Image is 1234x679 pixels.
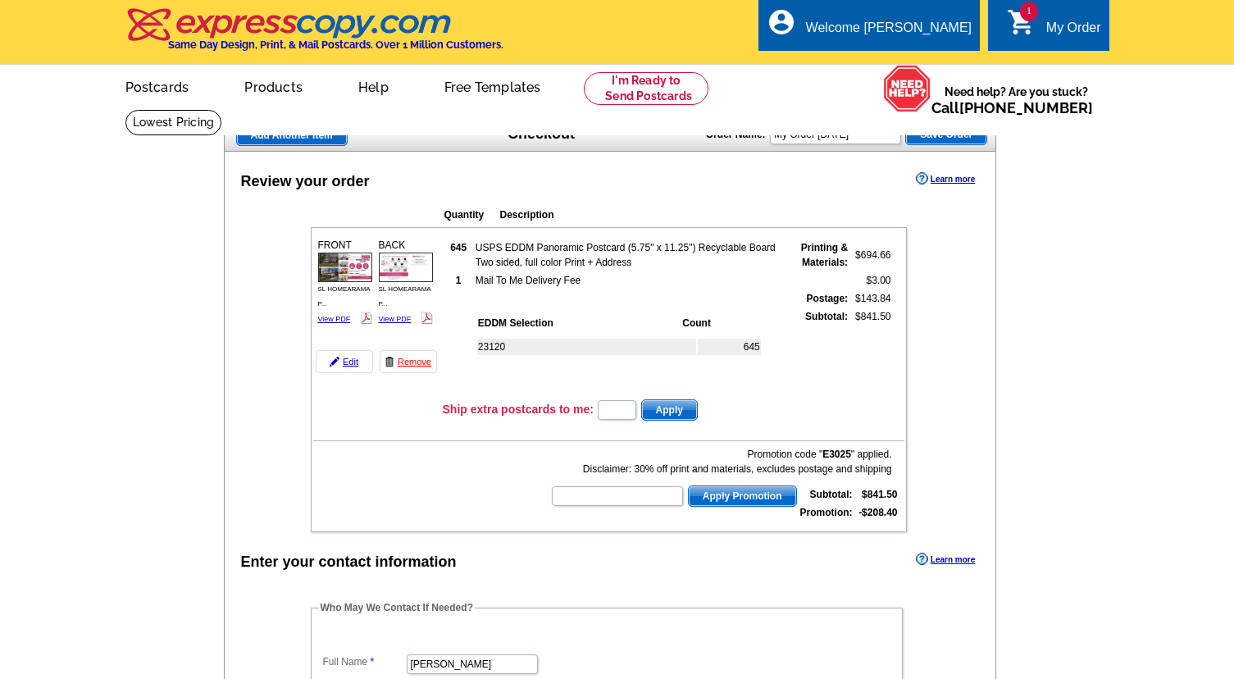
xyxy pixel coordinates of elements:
th: Quantity [444,207,498,223]
strong: Promotion: [800,507,853,518]
span: Call [931,99,1093,116]
a: Remove [380,350,437,373]
a: Edit [316,350,373,373]
span: Apply [642,400,697,420]
div: FRONT [316,235,375,328]
a: Same Day Design, Print, & Mail Postcards. Over 1 Million Customers. [125,20,503,51]
img: help [883,65,931,112]
span: 1 [1020,2,1038,21]
legend: Who May We Contact If Needed? [319,600,475,615]
span: Apply Promotion [689,486,796,506]
th: Count [681,315,761,331]
button: Apply Promotion [688,485,797,507]
strong: Subtotal: [805,311,848,322]
strong: Subtotal: [810,489,853,500]
strong: Printing & Materials: [801,242,848,268]
div: Promotion code " " applied. Disclaimer: 30% off print and materials, excludes postage and shipping [550,447,891,476]
div: Review your order [241,171,370,193]
a: Products [218,66,329,105]
span: SL HOMEARAMA P... [379,285,431,308]
span: SL HOMEARAMA P... [318,285,371,308]
a: Learn more [916,172,975,185]
td: $143.84 [850,290,891,307]
h3: Ship extra postcards to me: [443,402,594,417]
label: Full Name [323,654,405,669]
i: shopping_cart [1007,7,1036,37]
img: trashcan-icon.gif [385,357,394,367]
div: BACK [376,235,435,328]
a: Add Another Item [236,125,348,146]
a: Help [332,66,415,105]
a: View PDF [379,315,412,323]
td: Mail To Me Delivery Fee [475,272,784,289]
span: Need help? Are you stuck? [931,84,1101,116]
img: small-thumb.jpg [318,253,372,281]
strong: 1 [456,275,462,286]
a: 1 shopping_cart My Order [1007,18,1101,39]
th: EDDM Selection [477,315,681,331]
a: Free Templates [418,66,567,105]
a: [PHONE_NUMBER] [959,99,1093,116]
td: USPS EDDM Panoramic Postcard (5.75" x 11.25") Recyclable Board Two sided, full color Print + Address [475,239,784,271]
td: 645 [698,339,761,355]
i: account_circle [767,7,796,37]
b: E3025 [822,449,851,460]
strong: 645 [450,242,467,253]
img: pdf_logo.png [360,312,372,324]
div: Enter your contact information [241,551,457,573]
th: Description [499,207,799,223]
td: $841.50 [850,308,891,394]
a: Postcards [99,66,216,105]
strong: -$208.40 [858,507,897,518]
strong: $841.50 [862,489,897,500]
a: Learn more [916,553,975,566]
div: My Order [1046,21,1101,43]
img: pdf_logo.png [421,312,433,324]
button: Apply [641,399,698,421]
a: View PDF [318,315,351,323]
td: $694.66 [850,239,891,271]
strong: Postage: [806,293,848,304]
div: Welcome [PERSON_NAME] [806,21,972,43]
h4: Same Day Design, Print, & Mail Postcards. Over 1 Million Customers. [168,39,503,51]
img: small-thumb.jpg [379,253,433,281]
iframe: LiveChat chat widget [1004,627,1234,679]
td: 23120 [477,339,696,355]
td: $3.00 [850,272,891,289]
span: Add Another Item [237,125,347,145]
img: pencil-icon.gif [330,357,339,367]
